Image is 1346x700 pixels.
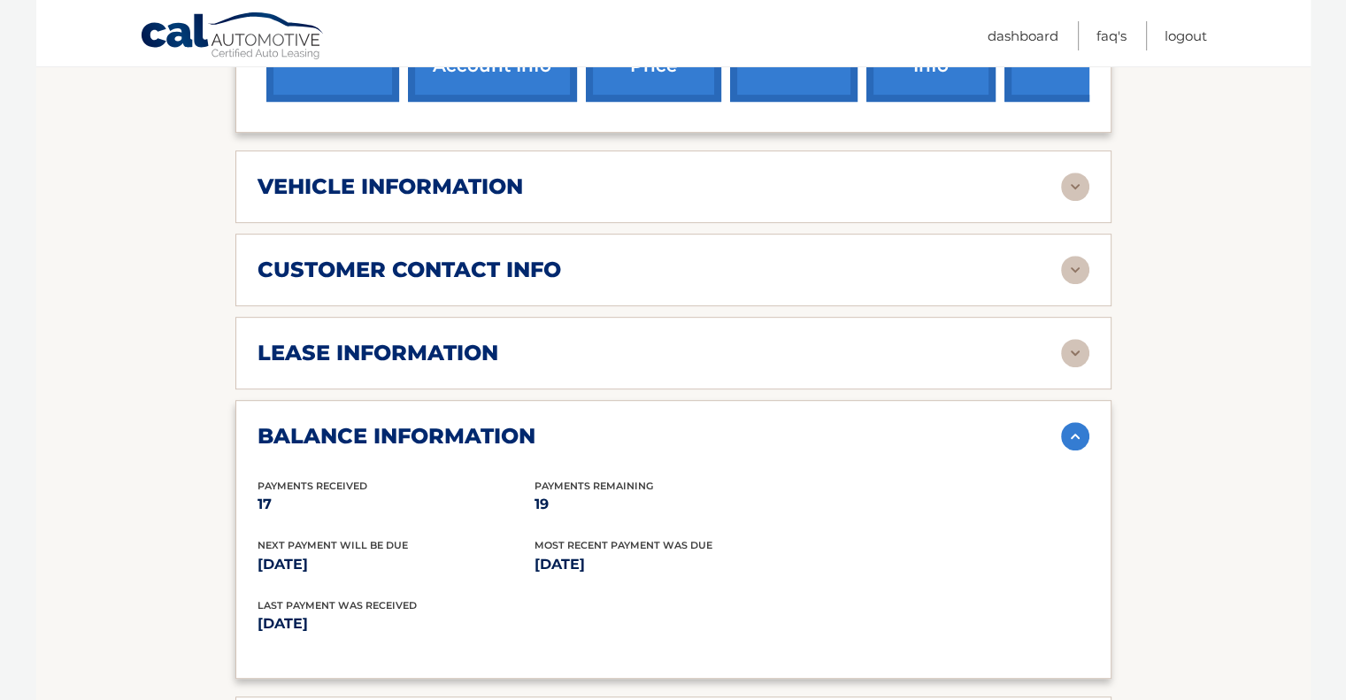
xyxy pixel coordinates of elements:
span: Payments Received [258,480,367,492]
img: accordion-active.svg [1061,422,1089,450]
span: Next Payment will be due [258,539,408,551]
p: [DATE] [535,552,811,577]
span: Last Payment was received [258,599,417,612]
img: accordion-rest.svg [1061,339,1089,367]
h2: balance information [258,423,535,450]
p: [DATE] [258,612,673,636]
h2: vehicle information [258,173,523,200]
p: [DATE] [258,552,535,577]
span: Most Recent Payment Was Due [535,539,712,551]
a: FAQ's [1096,21,1127,50]
p: 17 [258,492,535,517]
a: Dashboard [988,21,1058,50]
h2: lease information [258,340,498,366]
a: Logout [1165,21,1207,50]
span: Payments Remaining [535,480,653,492]
img: accordion-rest.svg [1061,256,1089,284]
a: Cal Automotive [140,12,326,63]
img: accordion-rest.svg [1061,173,1089,201]
h2: customer contact info [258,257,561,283]
p: 19 [535,492,811,517]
